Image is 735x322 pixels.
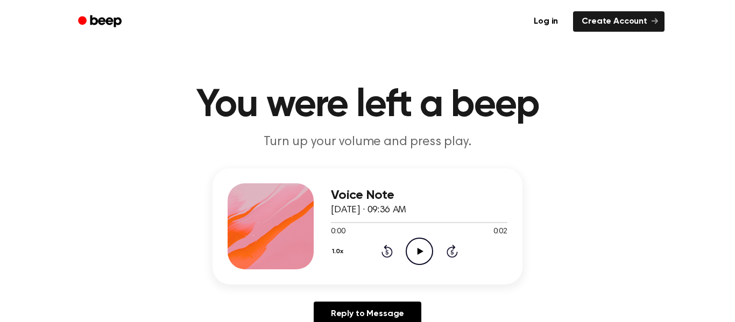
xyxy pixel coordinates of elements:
h1: You were left a beep [92,86,643,125]
a: Log in [525,11,567,32]
a: Create Account [573,11,665,32]
span: 0:00 [331,226,345,238]
span: 0:02 [493,226,507,238]
span: [DATE] · 09:36 AM [331,205,406,215]
button: 1.0x [331,242,348,261]
a: Beep [70,11,131,32]
h3: Voice Note [331,188,507,203]
p: Turn up your volume and press play. [161,133,574,151]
